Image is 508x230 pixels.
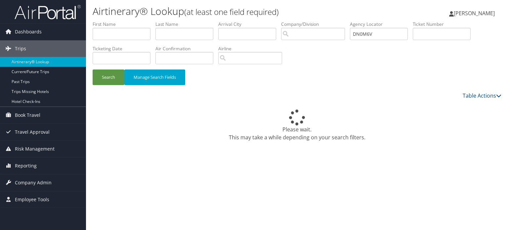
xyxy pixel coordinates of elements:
[413,21,476,27] label: Ticket Number
[184,6,279,17] small: (at least one field required)
[93,69,124,85] button: Search
[15,174,52,191] span: Company Admin
[155,45,218,52] label: Air Confirmation
[15,4,81,20] img: airportal-logo.png
[93,45,155,52] label: Ticketing Date
[218,21,281,27] label: Arrival City
[155,21,218,27] label: Last Name
[281,21,350,27] label: Company/Division
[463,92,501,99] a: Table Actions
[93,4,365,18] h1: Airtinerary® Lookup
[15,23,42,40] span: Dashboards
[15,40,26,57] span: Trips
[93,21,155,27] label: First Name
[218,45,287,52] label: Airline
[350,21,413,27] label: Agency Locator
[454,10,495,17] span: [PERSON_NAME]
[124,69,185,85] button: Manage Search Fields
[15,158,37,174] span: Reporting
[15,107,40,123] span: Book Travel
[93,110,501,141] div: Please wait. This may take a while depending on your search filters.
[15,124,50,140] span: Travel Approval
[449,3,501,23] a: [PERSON_NAME]
[15,141,55,157] span: Risk Management
[15,191,49,208] span: Employee Tools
